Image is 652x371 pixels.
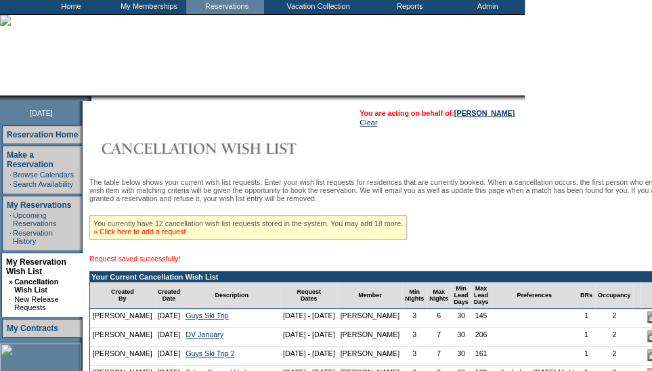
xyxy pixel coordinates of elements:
a: Guys Ski Trip [186,311,228,320]
a: New Release Requests [14,295,58,311]
td: [PERSON_NAME] [337,309,402,328]
a: Guys Ski Trip 2 [186,349,234,357]
a: My Contracts [7,324,58,333]
a: Clear [360,118,377,127]
td: 3 [402,347,427,366]
td: [PERSON_NAME] [337,328,402,347]
span: [DATE] [30,109,53,117]
td: Request Dates [280,282,338,309]
td: 1 [578,347,595,366]
td: 30 [451,309,471,328]
td: 6 [427,309,451,328]
td: 2 [595,347,634,366]
td: 145 [471,309,492,328]
nobr: [DATE] - [DATE] [283,311,335,320]
a: Browse Calendars [13,171,74,179]
td: [PERSON_NAME] [90,347,155,366]
a: Upcoming Reservations [13,211,56,227]
nobr: [DATE] - [DATE] [283,349,335,357]
td: Description [183,282,280,309]
a: My Reservation Wish List [6,257,66,276]
a: Make a Reservation [7,150,53,169]
td: · [9,295,13,311]
td: Max Nights [427,282,451,309]
td: Preferences [491,282,578,309]
a: Reservation Home [7,130,78,139]
a: » Click here to add a request [93,227,186,236]
img: blank.gif [91,95,93,101]
img: Cancellation Wish List [89,135,360,162]
td: Max Lead Days [471,282,492,309]
td: 7 [427,328,451,347]
td: Min Nights [402,282,427,309]
a: Cancellation Wish List [14,278,58,294]
td: 161 [471,347,492,366]
td: [PERSON_NAME] [90,328,155,347]
td: 30 [451,347,471,366]
td: Min Lead Days [451,282,471,309]
td: · [9,171,12,179]
span: Request saved successfully! [89,255,180,263]
td: · [9,211,12,227]
td: 3 [402,328,427,347]
td: [DATE] [155,347,183,366]
td: BRs [578,282,595,309]
td: · [9,180,12,188]
a: Search Availability [13,180,73,188]
img: promoShadowLeftCorner.gif [87,95,91,101]
a: Reservation History [13,229,53,245]
td: [PERSON_NAME] [90,309,155,328]
td: Member [337,282,402,309]
a: [PERSON_NAME] [454,109,515,117]
td: [DATE] [155,328,183,347]
span: You are acting on behalf of: [360,109,515,117]
td: 1 [578,328,595,347]
a: DV January [186,330,223,339]
td: 206 [471,328,492,347]
td: 30 [451,328,471,347]
div: You currently have 12 cancellation wish list requests stored in the system. You may add 18 more. [89,215,407,240]
nobr: [DATE] - [DATE] [283,330,335,339]
td: [DATE] [155,309,183,328]
td: 7 [427,347,451,366]
td: 1 [578,309,595,328]
td: · [9,229,12,245]
td: 2 [595,328,634,347]
td: [PERSON_NAME] [337,347,402,366]
td: Created Date [155,282,183,309]
td: 3 [402,309,427,328]
td: 2 [595,309,634,328]
td: Occupancy [595,282,634,309]
td: Created By [90,282,155,309]
a: My Reservations [7,200,71,210]
b: » [9,278,13,286]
